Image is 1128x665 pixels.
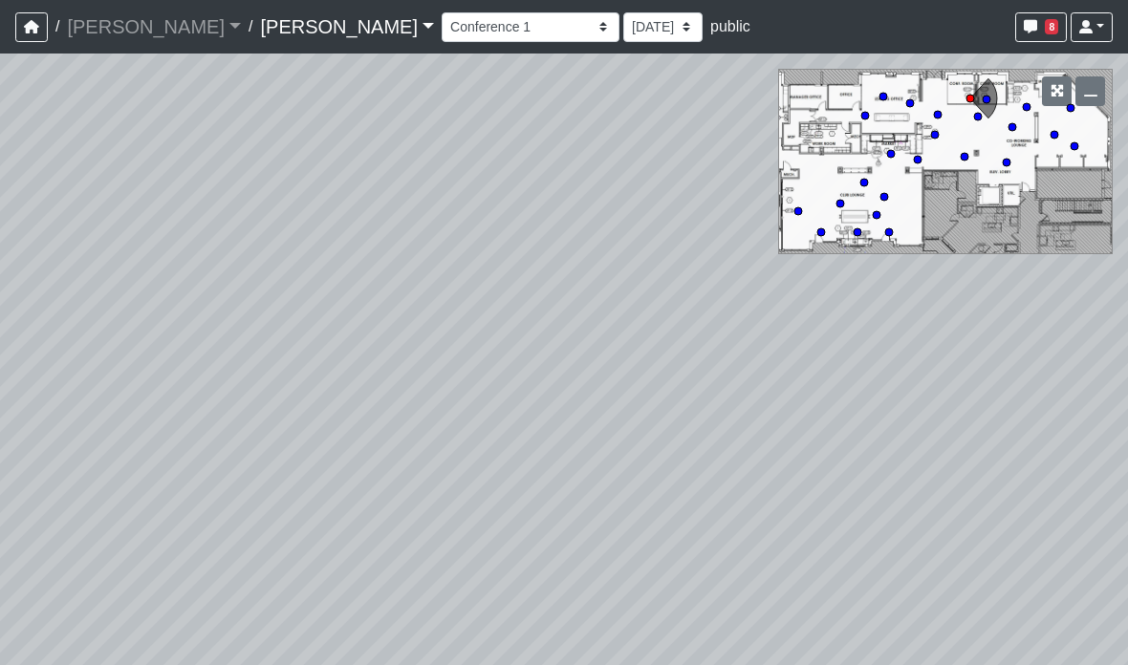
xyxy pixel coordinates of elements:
[67,8,241,46] a: [PERSON_NAME]
[710,18,750,34] span: public
[14,627,133,665] iframe: Ybug feedback widget
[241,8,260,46] span: /
[1015,12,1067,42] button: 8
[260,8,434,46] a: [PERSON_NAME]
[48,8,67,46] span: /
[1045,19,1058,34] span: 8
